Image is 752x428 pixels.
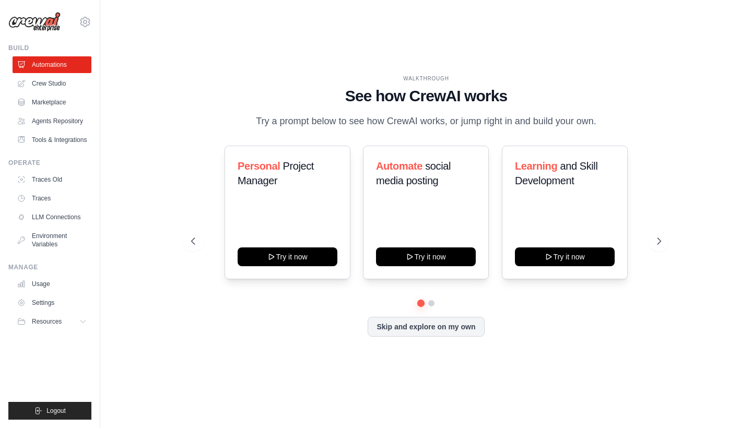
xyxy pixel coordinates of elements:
[13,190,91,207] a: Traces
[13,56,91,73] a: Automations
[13,228,91,253] a: Environment Variables
[515,160,597,186] span: and Skill Development
[376,247,476,266] button: Try it now
[8,44,91,52] div: Build
[376,160,422,172] span: Automate
[515,247,615,266] button: Try it now
[515,160,557,172] span: Learning
[13,294,91,311] a: Settings
[8,402,91,420] button: Logout
[13,94,91,111] a: Marketplace
[251,114,602,129] p: Try a prompt below to see how CrewAI works, or jump right in and build your own.
[13,171,91,188] a: Traces Old
[13,209,91,225] a: LLM Connections
[13,132,91,148] a: Tools & Integrations
[368,317,484,337] button: Skip and explore on my own
[32,317,62,326] span: Resources
[13,113,91,129] a: Agents Repository
[8,159,91,167] div: Operate
[13,276,91,292] a: Usage
[191,87,661,105] h1: See how CrewAI works
[8,12,61,32] img: Logo
[238,247,337,266] button: Try it now
[191,75,661,82] div: WALKTHROUGH
[238,160,280,172] span: Personal
[46,407,66,415] span: Logout
[13,75,91,92] a: Crew Studio
[8,263,91,271] div: Manage
[13,313,91,330] button: Resources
